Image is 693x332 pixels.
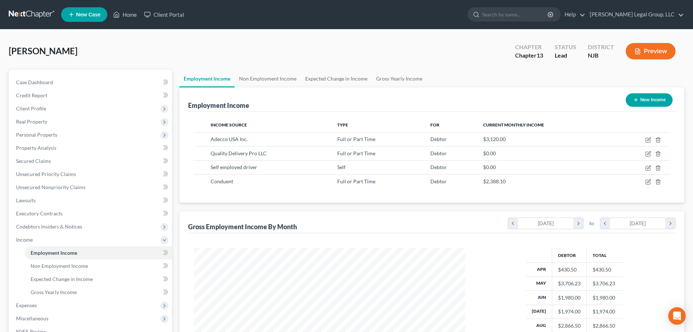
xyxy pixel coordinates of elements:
[140,8,188,21] a: Client Portal
[10,155,172,168] a: Secured Claims
[483,122,544,128] span: Current Monthly Income
[526,305,552,319] th: [DATE]
[586,263,624,277] td: $430.50
[16,171,76,177] span: Unsecured Priority Claims
[16,237,33,243] span: Income
[430,178,447,184] span: Debtor
[483,178,506,184] span: $2,388.10
[430,150,447,156] span: Debtor
[558,280,581,287] div: $3,706.23
[9,46,77,56] span: [PERSON_NAME]
[561,8,585,21] a: Help
[16,184,85,190] span: Unsecured Nonpriority Claims
[10,168,172,181] a: Unsecured Priority Claims
[16,302,37,308] span: Expenses
[588,43,614,51] div: District
[235,70,301,87] a: Non Employment Income
[626,93,673,107] button: New Income
[558,322,581,329] div: $2,866.50
[10,207,172,220] a: Executory Contracts
[573,218,583,229] i: chevron_right
[76,12,100,17] span: New Case
[555,51,576,60] div: Lead
[430,122,439,128] span: For
[16,132,57,138] span: Personal Property
[508,218,518,229] i: chevron_left
[10,89,172,102] a: Credit Report
[558,294,581,301] div: $1,980.00
[483,136,506,142] span: $3,120.00
[482,8,549,21] input: Search by name...
[430,164,447,170] span: Debtor
[626,43,676,59] button: Preview
[179,70,235,87] a: Employment Income
[31,289,77,295] span: Gross Yearly Income
[372,70,427,87] a: Gross Yearly Income
[31,276,93,282] span: Expected Change in Income
[555,43,576,51] div: Status
[211,178,233,184] span: Conduent
[16,92,47,98] span: Credit Report
[10,76,172,89] a: Case Dashboard
[589,220,594,227] span: to
[31,250,77,256] span: Employment Income
[600,218,610,229] i: chevron_left
[16,197,36,203] span: Lawsuits
[16,79,53,85] span: Case Dashboard
[188,101,249,110] div: Employment Income
[526,277,552,290] th: May
[586,305,624,319] td: $1,974.00
[558,308,581,315] div: $1,974.00
[10,141,172,155] a: Property Analysis
[301,70,372,87] a: Expected Change in Income
[211,150,267,156] span: Quality Delivery Pro LLC
[109,8,140,21] a: Home
[211,136,248,142] span: Adecco USA Inc.
[337,136,375,142] span: Full or Part Time
[16,158,51,164] span: Secured Claims
[16,210,63,216] span: Executory Contracts
[16,105,46,112] span: Client Profile
[16,315,48,321] span: Miscellaneous
[610,218,666,229] div: [DATE]
[337,164,346,170] span: Self
[515,51,543,60] div: Chapter
[588,51,614,60] div: NJB
[586,277,624,290] td: $3,706.23
[552,248,586,262] th: Debtor
[31,263,88,269] span: Non Employment Income
[10,194,172,207] a: Lawsuits
[337,122,348,128] span: Type
[211,164,257,170] span: Self employed driver
[665,218,675,229] i: chevron_right
[586,248,624,262] th: Total
[586,291,624,305] td: $1,980.00
[211,122,247,128] span: Income Source
[668,307,686,325] div: Open Intercom Messenger
[10,181,172,194] a: Unsecured Nonpriority Claims
[518,218,574,229] div: [DATE]
[25,273,172,286] a: Expected Change in Income
[25,246,172,259] a: Employment Income
[558,266,581,273] div: $430.50
[537,52,543,59] span: 13
[16,118,47,125] span: Real Property
[337,150,375,156] span: Full or Part Time
[586,8,684,21] a: [PERSON_NAME] Legal Group, LLC
[483,164,496,170] span: $0.00
[188,222,297,231] div: Gross Employment Income By Month
[16,145,56,151] span: Property Analysis
[483,150,496,156] span: $0.00
[16,223,82,230] span: Codebtors Insiders & Notices
[25,286,172,299] a: Gross Yearly Income
[526,291,552,305] th: Jun
[430,136,447,142] span: Debtor
[515,43,543,51] div: Chapter
[337,178,375,184] span: Full or Part Time
[25,259,172,273] a: Non Employment Income
[526,263,552,277] th: Apr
